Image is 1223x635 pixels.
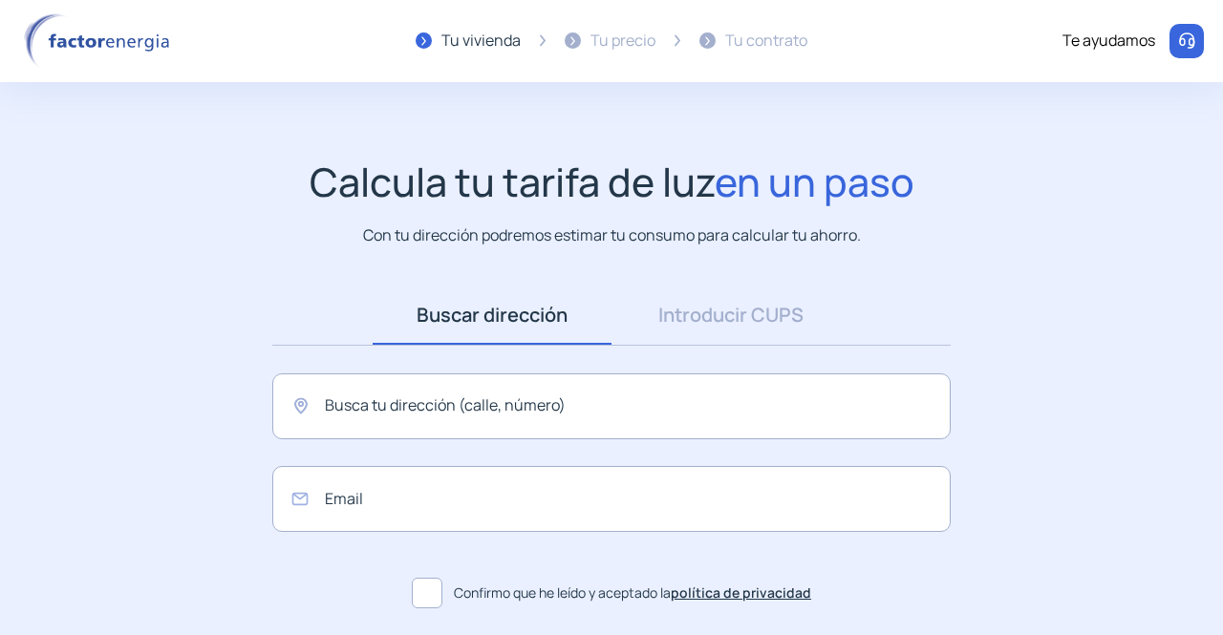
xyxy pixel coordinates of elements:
[590,29,655,53] div: Tu precio
[1062,29,1155,53] div: Te ayudamos
[671,583,811,602] a: política de privacidad
[441,29,521,53] div: Tu vivienda
[1177,32,1196,51] img: llamar
[725,29,807,53] div: Tu contrato
[373,286,611,345] a: Buscar dirección
[310,159,914,205] h1: Calcula tu tarifa de luz
[715,155,914,208] span: en un paso
[19,13,182,69] img: logo factor
[363,223,861,247] p: Con tu dirección podremos estimar tu consumo para calcular tu ahorro.
[454,582,811,603] span: Confirmo que he leído y aceptado la
[611,286,850,345] a: Introducir CUPS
